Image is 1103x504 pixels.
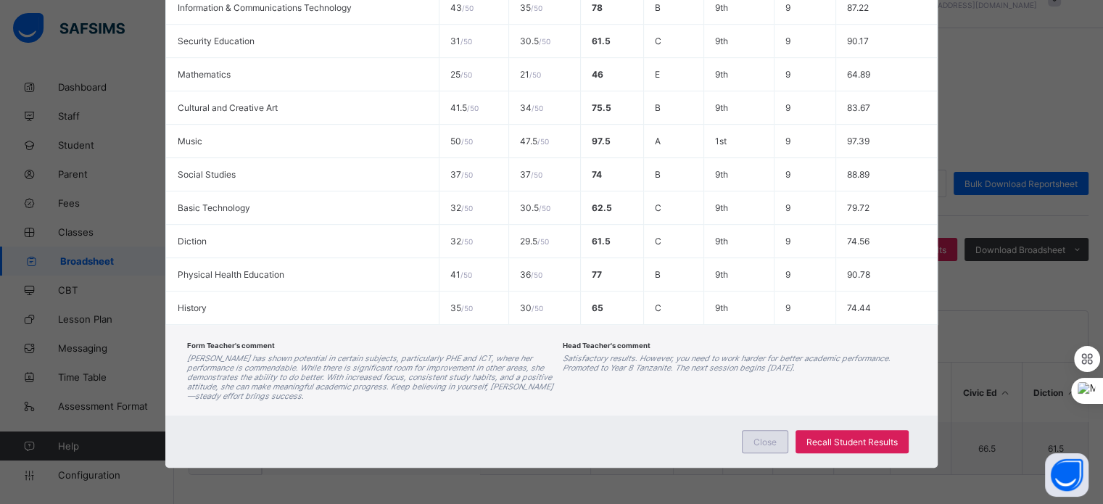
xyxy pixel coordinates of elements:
span: 75.5 [592,102,611,113]
span: Close [753,437,777,447]
span: 43 [450,2,474,13]
span: 65 [592,302,603,313]
span: 47.5 [520,136,549,146]
span: 83.67 [847,102,870,113]
span: 74.44 [847,302,871,313]
span: / 50 [539,204,550,212]
span: 77 [592,269,602,280]
span: Music [178,136,202,146]
span: 90.17 [847,36,869,46]
span: Cultural and Creative Art [178,102,278,113]
span: / 50 [461,204,473,212]
span: / 50 [532,304,543,313]
span: 35 [520,2,542,13]
span: / 50 [537,137,549,146]
span: / 50 [461,237,473,246]
span: B [655,169,661,180]
span: 41 [450,269,472,280]
span: C [655,236,661,247]
span: 9 [785,36,790,46]
i: Satisfactory results. However, you need to work harder for better academic performance. Promoted ... [563,354,891,373]
span: / 50 [461,137,473,146]
span: 9th [715,2,728,13]
span: / 50 [460,270,472,279]
span: Head Teacher's comment [563,342,650,350]
span: 78 [592,2,603,13]
span: 29.5 [520,236,549,247]
span: 64.89 [847,69,870,80]
span: 74 [592,169,602,180]
span: 9 [785,102,790,113]
span: History [178,302,207,313]
span: 31 [450,36,472,46]
span: 9th [715,269,728,280]
span: Information & Communications Technology [178,2,352,13]
span: Physical Health Education [178,269,284,280]
span: 41.5 [450,102,479,113]
span: 9th [715,302,728,313]
span: 9 [785,169,790,180]
span: C [655,302,661,313]
span: 34 [520,102,543,113]
span: 90.78 [847,269,870,280]
span: Mathematics [178,69,231,80]
span: 21 [520,69,541,80]
span: 30 [520,302,543,313]
span: / 50 [529,70,541,79]
span: / 50 [531,270,542,279]
span: 37 [450,169,473,180]
span: B [655,269,661,280]
span: / 50 [537,237,549,246]
span: 88.89 [847,169,869,180]
span: 9 [785,269,790,280]
span: 9 [785,136,790,146]
span: / 50 [462,4,474,12]
span: 35 [450,302,473,313]
span: Form Teacher's comment [187,342,275,350]
span: / 50 [461,170,473,179]
span: 74.56 [847,236,869,247]
span: 79.72 [847,202,869,213]
span: 32 [450,202,473,213]
button: Open asap [1045,453,1088,497]
span: / 50 [531,4,542,12]
span: / 50 [532,104,543,112]
span: Social Studies [178,169,236,180]
span: Basic Technology [178,202,250,213]
span: 32 [450,236,473,247]
span: 30.5 [520,202,550,213]
span: / 50 [460,37,472,46]
span: 9th [715,169,728,180]
span: 36 [520,269,542,280]
span: 62.5 [592,202,612,213]
span: 46 [592,69,603,80]
span: 50 [450,136,473,146]
span: Security Education [178,36,255,46]
span: B [655,2,661,13]
span: 25 [450,69,472,80]
i: [PERSON_NAME] has shown potential in certain subjects, particularly PHE and ICT, where her perfor... [187,354,553,401]
span: / 50 [539,37,550,46]
span: 9th [715,36,728,46]
span: C [655,202,661,213]
span: 9 [785,302,790,313]
span: 87.22 [847,2,869,13]
span: Recall Student Results [806,437,898,447]
span: 37 [520,169,542,180]
span: 9 [785,236,790,247]
span: E [655,69,660,80]
span: 9th [715,102,728,113]
span: 97.5 [592,136,611,146]
span: 9th [715,202,728,213]
span: 9th [715,236,728,247]
span: / 50 [460,70,472,79]
span: 9 [785,2,790,13]
span: Diction [178,236,207,247]
span: 97.39 [847,136,869,146]
span: 9 [785,69,790,80]
span: 61.5 [592,36,611,46]
span: 61.5 [592,236,611,247]
span: B [655,102,661,113]
span: 9th [715,69,728,80]
span: 30.5 [520,36,550,46]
